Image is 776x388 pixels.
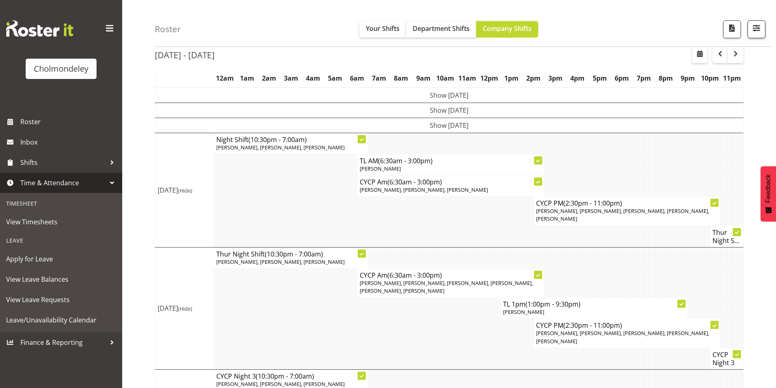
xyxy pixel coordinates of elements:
[2,269,120,289] a: View Leave Balances
[248,135,307,144] span: (10:30pm - 7:00am)
[346,69,368,88] th: 6am
[378,156,433,165] span: (6:30am - 3:00pm)
[2,310,120,330] a: Leave/Unavailability Calendar
[155,24,181,34] h4: Roster
[765,174,772,203] span: Feedback
[434,69,456,88] th: 10am
[256,372,314,381] span: (10:30pm - 7:00am)
[589,69,611,88] th: 5pm
[368,69,390,88] th: 7am
[525,300,580,309] span: (1:00pm - 9:30pm)
[699,69,721,88] th: 10pm
[265,250,323,259] span: (10:30pm - 7:00am)
[655,69,677,88] th: 8pm
[476,21,538,37] button: Company Shifts
[390,69,412,88] th: 8am
[216,380,345,388] span: [PERSON_NAME], [PERSON_NAME], [PERSON_NAME]
[536,329,709,344] span: [PERSON_NAME], [PERSON_NAME], [PERSON_NAME], [PERSON_NAME], [PERSON_NAME]
[677,69,699,88] th: 9pm
[20,156,106,169] span: Shifts
[6,253,116,265] span: Apply for Leave
[387,271,442,280] span: (6:30am - 3:00pm)
[20,336,106,349] span: Finance & Reporting
[501,69,523,88] th: 1pm
[6,273,116,285] span: View Leave Balances
[360,178,542,186] h4: CYCP Am
[563,199,622,208] span: (2:30pm - 11:00pm)
[633,69,655,88] th: 7pm
[6,314,116,326] span: Leave/Unavailability Calendar
[6,294,116,306] span: View Leave Requests
[723,20,741,38] button: Download a PDF of the roster according to the set date range.
[2,195,120,212] div: Timesheet
[536,321,718,329] h4: CYCP PM
[155,88,743,103] td: Show [DATE]
[20,116,118,128] span: Roster
[324,69,346,88] th: 5am
[387,178,442,186] span: (6:30am - 3:00pm)
[155,133,214,247] td: [DATE]
[360,165,401,172] span: [PERSON_NAME]
[2,249,120,269] a: Apply for Leave
[216,250,365,258] h4: Thur Night Shift
[747,20,765,38] button: Filter Shifts
[712,228,741,245] h4: Thur Night S...
[536,199,718,207] h4: CYCP PM
[545,69,567,88] th: 3pm
[567,69,589,88] th: 4pm
[2,232,120,249] div: Leave
[523,69,545,88] th: 2pm
[503,300,685,308] h4: TL 1pm
[155,103,743,118] td: Show [DATE]
[20,177,106,189] span: Time & Attendance
[692,47,708,63] button: Select a specific date within the roster.
[236,69,258,88] th: 1am
[155,118,743,133] td: Show [DATE]
[360,157,542,165] h4: TL AM
[178,187,192,194] span: (Hide)
[360,279,533,294] span: [PERSON_NAME], [PERSON_NAME], [PERSON_NAME], [PERSON_NAME], [PERSON_NAME], [PERSON_NAME]
[536,207,709,222] span: [PERSON_NAME], [PERSON_NAME], [PERSON_NAME], [PERSON_NAME], [PERSON_NAME]
[216,372,365,380] h4: CYCP Night 3
[6,20,73,37] img: Rosterit website logo
[360,186,488,193] span: [PERSON_NAME], [PERSON_NAME], [PERSON_NAME]
[366,24,400,33] span: Your Shifts
[721,69,743,88] th: 11pm
[155,247,214,369] td: [DATE]
[280,69,302,88] th: 3am
[359,21,406,37] button: Your Shifts
[2,289,120,310] a: View Leave Requests
[761,166,776,221] button: Feedback - Show survey
[503,308,544,316] span: [PERSON_NAME]
[2,212,120,232] a: View Timesheets
[302,69,324,88] th: 4am
[712,351,741,367] h4: CYCP Night 3
[216,136,365,144] h4: Night Shift
[216,144,345,151] span: [PERSON_NAME], [PERSON_NAME], [PERSON_NAME]
[456,69,478,88] th: 11am
[214,69,236,88] th: 12am
[360,271,542,279] h4: CYCP Am
[413,24,470,33] span: Department Shifts
[258,69,280,88] th: 2am
[155,50,215,60] h2: [DATE] - [DATE]
[34,63,88,75] div: Cholmondeley
[406,21,476,37] button: Department Shifts
[216,258,345,265] span: [PERSON_NAME], [PERSON_NAME], [PERSON_NAME]
[178,305,192,312] span: (Hide)
[412,69,434,88] th: 9am
[478,69,500,88] th: 12pm
[611,69,633,88] th: 6pm
[6,216,116,228] span: View Timesheets
[20,136,118,148] span: Inbox
[563,321,622,330] span: (2:30pm - 11:00pm)
[483,24,532,33] span: Company Shifts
